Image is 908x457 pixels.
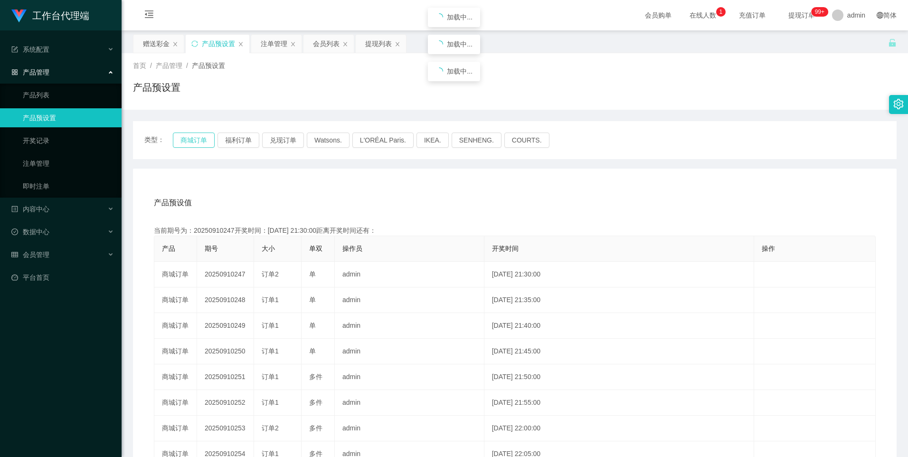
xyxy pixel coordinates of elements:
[685,12,721,19] span: 在线人数
[262,373,279,381] span: 订单1
[197,287,254,313] td: 20250910248
[192,62,225,69] span: 产品预设置
[218,133,259,148] button: 福利订单
[416,133,449,148] button: IKEA.
[11,228,49,236] span: 数据中心
[11,206,18,212] i: 图标: profile
[262,347,279,355] span: 订单1
[309,399,322,406] span: 多件
[435,13,443,21] i: icon: loading
[447,13,473,21] span: 加载中...
[154,390,197,416] td: 商城订单
[335,416,484,441] td: admin
[202,35,235,53] div: 产品预设置
[888,38,897,47] i: 图标: unlock
[734,12,770,19] span: 充值订单
[484,262,754,287] td: [DATE] 21:30:00
[154,262,197,287] td: 商城订单
[162,245,175,252] span: 产品
[11,10,27,23] img: logo.9652507e.png
[262,399,279,406] span: 订单1
[133,62,146,69] span: 首页
[154,313,197,339] td: 商城订单
[11,46,18,53] i: 图标: form
[484,416,754,441] td: [DATE] 22:00:00
[154,287,197,313] td: 商城订单
[11,251,49,258] span: 会员管理
[484,364,754,390] td: [DATE] 21:50:00
[154,364,197,390] td: 商城订单
[309,424,322,432] span: 多件
[197,390,254,416] td: 20250910252
[262,270,279,278] span: 订单2
[261,35,287,53] div: 注单管理
[11,205,49,213] span: 内容中心
[335,262,484,287] td: admin
[352,133,414,148] button: L'ORÉAL Paris.
[186,62,188,69] span: /
[309,373,322,381] span: 多件
[11,251,18,258] i: 图标: table
[154,197,192,209] span: 产品预设值
[144,133,173,148] span: 类型：
[719,7,723,17] p: 1
[335,339,484,364] td: admin
[11,228,18,235] i: 图标: check-circle-o
[811,7,828,17] sup: 1158
[173,133,215,148] button: 商城订单
[335,287,484,313] td: admin
[156,62,182,69] span: 产品管理
[309,270,316,278] span: 单
[154,339,197,364] td: 商城订单
[447,40,473,48] span: 加载中...
[484,313,754,339] td: [DATE] 21:40:00
[395,41,400,47] i: 图标: close
[877,12,883,19] i: 图标: global
[342,41,348,47] i: 图标: close
[716,7,726,17] sup: 1
[452,133,501,148] button: SENHENG.
[172,41,178,47] i: 图标: close
[262,133,304,148] button: 兑现订单
[309,245,322,252] span: 单双
[197,364,254,390] td: 20250910251
[11,46,49,53] span: 系统配置
[197,262,254,287] td: 20250910247
[484,339,754,364] td: [DATE] 21:45:00
[23,86,114,105] a: 产品列表
[32,0,89,31] h1: 工作台代理端
[784,12,820,19] span: 提现订单
[197,416,254,441] td: 20250910253
[150,62,152,69] span: /
[290,41,296,47] i: 图标: close
[154,416,197,441] td: 商城订单
[191,40,198,47] i: 图标: sync
[342,245,362,252] span: 操作员
[309,347,316,355] span: 单
[262,296,279,304] span: 订单1
[447,67,473,75] span: 加载中...
[197,339,254,364] td: 20250910250
[335,313,484,339] td: admin
[309,296,316,304] span: 单
[143,35,170,53] div: 赠送彩金
[309,322,316,329] span: 单
[484,390,754,416] td: [DATE] 21:55:00
[262,245,275,252] span: 大小
[11,69,18,76] i: 图标: appstore-o
[11,68,49,76] span: 产品管理
[435,67,443,75] i: icon: loading
[504,133,549,148] button: COURTS.
[313,35,340,53] div: 会员列表
[365,35,392,53] div: 提现列表
[238,41,244,47] i: 图标: close
[435,40,443,48] i: icon: loading
[23,154,114,173] a: 注单管理
[23,177,114,196] a: 即时注单
[893,99,904,109] i: 图标: setting
[11,11,89,19] a: 工作台代理端
[205,245,218,252] span: 期号
[262,322,279,329] span: 订单1
[11,268,114,287] a: 图标: dashboard平台首页
[484,287,754,313] td: [DATE] 21:35:00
